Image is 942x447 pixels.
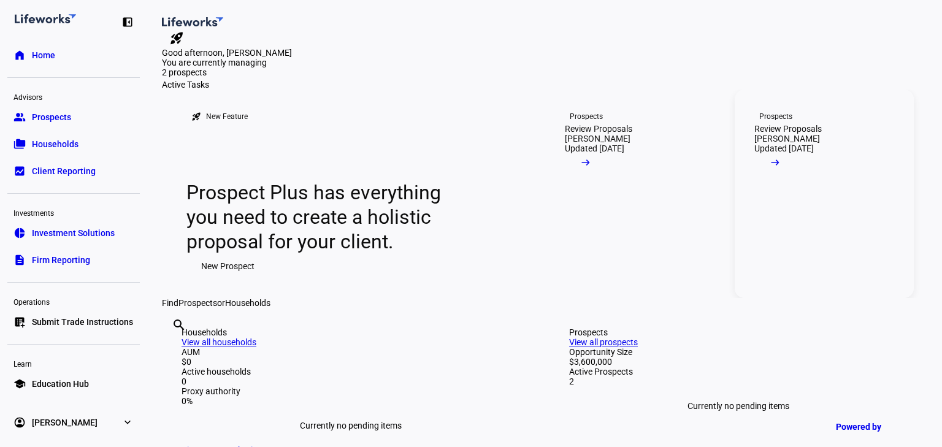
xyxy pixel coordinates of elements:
[178,298,217,308] span: Prospects
[7,292,140,310] div: Operations
[162,48,927,58] div: Good afternoon, [PERSON_NAME]
[206,112,248,121] div: New Feature
[13,416,26,429] eth-mat-symbol: account_circle
[569,337,638,347] a: View all prospects
[13,227,26,239] eth-mat-symbol: pie_chart
[182,386,520,396] div: Proxy authority
[569,347,908,357] div: Opportunity Size
[172,318,186,332] mat-icon: search
[169,31,184,45] mat-icon: rocket_launch
[7,88,140,105] div: Advisors
[754,124,822,134] div: Review Proposals
[162,58,267,67] span: You are currently managing
[7,354,140,372] div: Learn
[569,386,908,426] div: Currently no pending items
[13,165,26,177] eth-mat-symbol: bid_landscape
[182,327,520,337] div: Households
[545,90,725,298] a: ProspectsReview Proposals[PERSON_NAME]Updated [DATE]
[769,156,781,169] mat-icon: arrow_right_alt
[830,415,924,438] a: Powered by
[182,367,520,376] div: Active households
[13,378,26,390] eth-mat-symbol: school
[32,378,89,390] span: Education Hub
[32,316,133,328] span: Submit Trade Instructions
[121,416,134,429] eth-mat-symbol: expand_more
[13,138,26,150] eth-mat-symbol: folder_copy
[565,124,632,134] div: Review Proposals
[7,105,140,129] a: groupProspects
[32,165,96,177] span: Client Reporting
[32,227,115,239] span: Investment Solutions
[13,316,26,328] eth-mat-symbol: list_alt_add
[13,111,26,123] eth-mat-symbol: group
[754,143,814,153] div: Updated [DATE]
[7,43,140,67] a: homeHome
[182,396,520,406] div: 0%
[225,298,270,308] span: Households
[13,254,26,266] eth-mat-symbol: description
[7,159,140,183] a: bid_landscapeClient Reporting
[162,298,927,308] div: Find or
[754,134,820,143] div: [PERSON_NAME]
[121,16,134,28] eth-mat-symbol: left_panel_close
[7,132,140,156] a: folder_copyHouseholds
[7,221,140,245] a: pie_chartInvestment Solutions
[182,347,520,357] div: AUM
[201,254,255,278] span: New Prospect
[565,143,624,153] div: Updated [DATE]
[32,254,90,266] span: Firm Reporting
[162,67,285,77] div: 2 prospects
[186,254,269,278] button: New Prospect
[13,49,26,61] eth-mat-symbol: home
[191,112,201,121] mat-icon: rocket_launch
[569,367,908,376] div: Active Prospects
[735,90,914,298] a: ProspectsReview Proposals[PERSON_NAME]Updated [DATE]
[32,49,55,61] span: Home
[7,204,140,221] div: Investments
[7,248,140,272] a: descriptionFirm Reporting
[565,134,630,143] div: [PERSON_NAME]
[182,357,520,367] div: $0
[580,156,592,169] mat-icon: arrow_right_alt
[570,112,603,121] div: Prospects
[759,112,792,121] div: Prospects
[32,111,71,123] span: Prospects
[182,376,520,386] div: 0
[32,416,98,429] span: [PERSON_NAME]
[182,337,256,347] a: View all households
[32,138,78,150] span: Households
[569,376,908,386] div: 2
[162,80,927,90] div: Active Tasks
[182,406,520,445] div: Currently no pending items
[186,180,450,254] div: Prospect Plus has everything you need to create a holistic proposal for your client.
[172,334,174,349] input: Enter name of prospect or household
[569,327,908,337] div: Prospects
[569,357,908,367] div: $3,600,000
